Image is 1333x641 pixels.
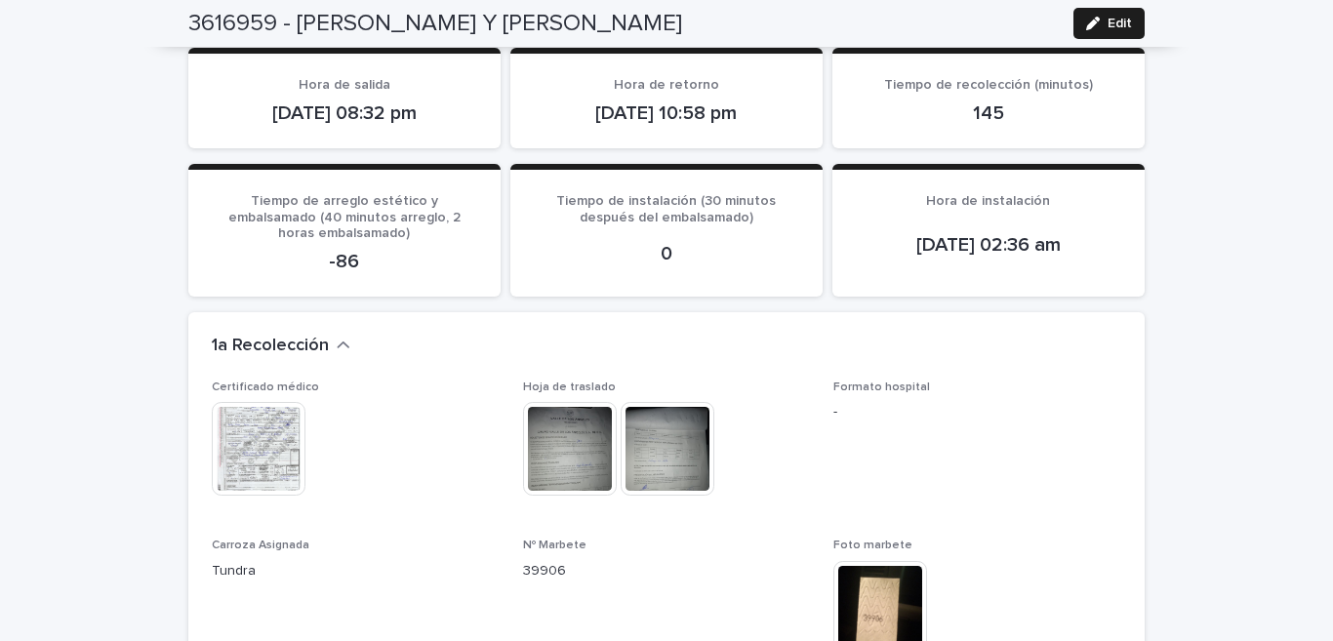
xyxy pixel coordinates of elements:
span: Foto marbete [833,540,912,551]
button: 1a Recolección [212,336,350,357]
p: 145 [856,101,1121,125]
p: - [833,402,1121,422]
span: Hora de instalación [926,194,1050,208]
span: Nº Marbete [523,540,586,551]
span: Tiempo de arreglo estético y embalsamado (40 minutos arreglo, 2 horas embalsamado) [228,194,461,241]
span: Hoja de traslado [523,381,616,393]
p: Tundra [212,561,500,581]
p: 39906 [523,561,811,581]
h2: 3616959 - [PERSON_NAME] Y [PERSON_NAME] [188,10,682,38]
span: Certificado médico [212,381,319,393]
p: [DATE] 08:32 pm [212,101,477,125]
p: [DATE] 10:58 pm [534,101,799,125]
span: Formato hospital [833,381,930,393]
span: Tiempo de instalación (30 minutos después del embalsamado) [556,194,776,224]
p: [DATE] 02:36 am [856,233,1121,257]
button: Edit [1073,8,1145,39]
p: -86 [212,250,477,273]
span: Hora de salida [299,78,390,92]
span: Carroza Asignada [212,540,309,551]
h2: 1a Recolección [212,336,329,357]
span: Hora de retorno [614,78,719,92]
p: 0 [534,242,799,265]
span: Edit [1108,17,1132,30]
span: Tiempo de recolección (minutos) [884,78,1093,92]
